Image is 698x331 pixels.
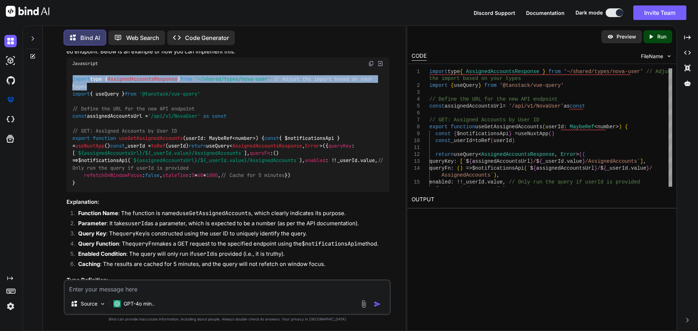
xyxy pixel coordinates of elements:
span: useQuery [454,152,478,157]
span: . [484,179,487,185]
span: // GET: Assigned Accounts by User ID [72,128,177,134]
span: enabled [429,179,451,185]
button: Documentation [526,9,565,17]
span: const [435,131,450,137]
img: premium [4,94,17,106]
span: ${_userId.value} [145,150,192,156]
span: : [450,179,453,185]
span: 1000 [206,172,218,179]
span: '/api/v1/NovaUser' [509,103,563,109]
span: // Cache for 5 minutes [221,172,285,179]
span: return [435,152,453,157]
img: copy [368,61,374,66]
span: useGetAssignedAccounts [475,124,542,130]
span: userId [493,138,512,144]
span: // Adjust [646,69,674,74]
span: { [454,131,457,137]
span: : [454,158,457,164]
span: { [539,158,542,164]
span: ${assignedAccountsUrl} [133,157,197,164]
span: from [548,69,561,74]
span: ( [542,124,545,130]
span: enabled [305,157,325,164]
span: // Define the URL for the new API endpoint [72,105,194,112]
span: '@tanstack/vue-query' [500,82,563,88]
span: _userId [606,165,628,171]
span: ) [551,131,554,137]
img: Open in Browser [377,60,384,67]
span: _userId [463,179,484,185]
span: value [631,165,646,171]
span: '/api/v1/NovaUser' [148,113,200,119]
span: { [533,165,536,171]
span: = [502,103,505,109]
span: , [502,179,505,185]
span: } [509,131,512,137]
span: import [429,69,448,74]
span: = [515,131,518,137]
span: AssignedAccountsResponse [108,76,177,82]
div: 5 [412,103,420,110]
span: _userId [450,138,472,144]
li: : The makes a GET request to the specified endpoint using the method. [72,240,389,250]
span: as [563,103,570,109]
div: CODE [412,52,427,61]
p: Bind AI [80,33,100,42]
div: 6 [412,110,420,117]
span: value [487,179,502,185]
div: 16 [412,186,420,193]
span: queryKey [328,142,352,149]
img: attachment [360,300,368,308]
span: value [360,157,375,164]
span: MaybeRef [570,124,594,130]
h3: Explanation: [67,198,389,206]
div: 13 [412,158,420,165]
span: toRef [151,142,165,149]
li: : The results are cached for 5 minutes, and the query will not refetch on window focus. [72,260,389,270]
span: ( [579,152,582,157]
strong: Enabled Condition [78,250,126,257]
div: 9 [412,130,420,137]
li: : The query will only run if is provided (i.e., it is truthy). [72,250,389,260]
code: userId [128,220,148,227]
span: AssignedAccountsResponse [232,142,302,149]
span: '~/shared/types/nova-user' [195,76,270,82]
span: useGetAssignedAccounts [119,135,183,142]
span: < [594,124,597,130]
span: value [567,158,582,164]
span: ( [548,131,551,137]
span: ) [512,138,515,144]
span: userId [545,124,563,130]
span: { [460,69,463,74]
span: assignedAccountsUrl [472,158,530,164]
span: refetchOnWindowFocus [84,172,142,179]
strong: Function Name [78,210,118,217]
div: 8 [412,124,420,130]
span: = [472,138,475,144]
div: 15 [412,179,420,186]
span: Documentation [526,10,565,16]
li: : The function is named , which clearly indicates its purpose. [72,209,389,219]
code: useGetAssignedAccounts [179,210,251,217]
h3: Type Definition: [67,276,389,284]
span: /AssignedAccounts` [585,158,640,164]
span: $ [536,158,539,164]
strong: Query Key [78,230,106,237]
span: , [554,152,557,157]
span: . [628,165,631,171]
span: Dark mode [575,9,603,16]
span: ( [457,165,460,171]
span: const [72,113,87,119]
button: Discord Support [474,9,515,17]
span: < [478,152,481,157]
span: export [429,124,448,130]
h2: OUTPUT [407,191,677,208]
span: type [448,69,460,74]
span: { [603,165,606,171]
div: 1 [412,68,420,75]
div: 12 [412,151,420,158]
span: from [484,82,497,88]
img: darkChat [4,35,17,47]
span: queryFn [250,150,270,156]
span: } [646,165,649,171]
